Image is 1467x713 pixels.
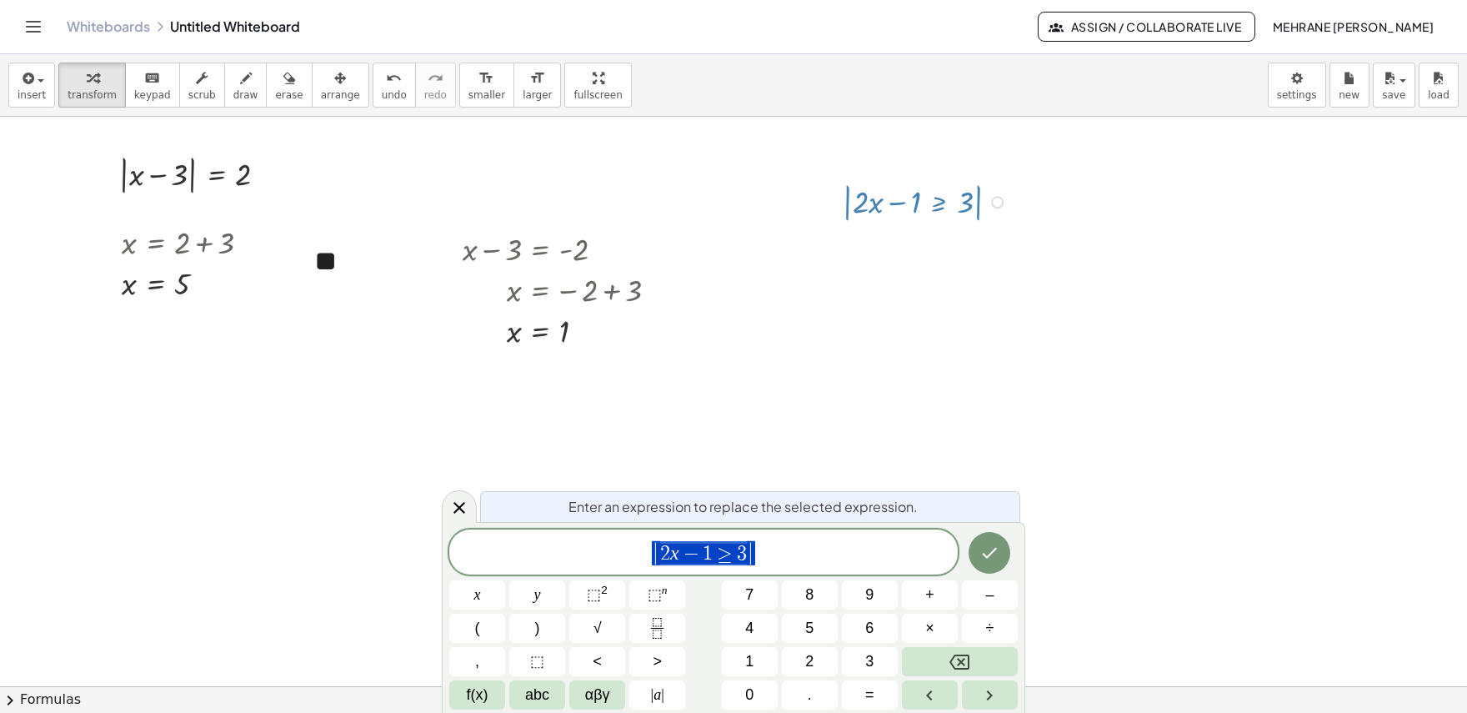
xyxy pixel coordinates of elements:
span: larger [523,89,552,101]
button: 7 [722,580,778,610]
button: Minus [962,580,1018,610]
span: √ [593,617,602,640]
button: Less than [569,647,625,676]
span: > [653,650,662,673]
button: scrub [179,63,225,108]
span: settings [1277,89,1317,101]
button: 0 [722,680,778,710]
button: Backspace [902,647,1018,676]
span: 5 [805,617,814,640]
i: undo [386,68,402,88]
button: Times [902,614,958,643]
button: erase [266,63,312,108]
i: format_size [529,68,545,88]
span: Assign / Collaborate Live [1052,19,1241,34]
span: ) [535,617,540,640]
span: save [1382,89,1405,101]
button: Squared [569,580,625,610]
var: x [670,542,679,564]
span: < [593,650,602,673]
button: Mehrane [PERSON_NAME] [1259,12,1447,42]
span: 7 [745,584,754,606]
span: arrange [321,89,360,101]
a: Whiteboards [67,18,150,35]
span: 1 [703,544,713,564]
button: ) [509,614,565,643]
span: | [651,686,654,703]
span: ⬚ [530,650,544,673]
button: undoundo [373,63,416,108]
span: undo [382,89,407,101]
button: Greater than [629,647,685,676]
i: format_size [478,68,494,88]
button: Assign / Collaborate Live [1038,12,1255,42]
button: format_sizesmaller [459,63,514,108]
span: y [534,584,541,606]
span: − [679,544,703,564]
button: 4 [722,614,778,643]
button: Square root [569,614,625,643]
button: Done [969,532,1010,574]
button: Plus [902,580,958,610]
span: + [925,584,934,606]
span: = [865,684,874,706]
span: draw [233,89,258,101]
span: load [1428,89,1449,101]
button: 9 [842,580,898,610]
sup: 2 [601,584,608,596]
span: , [475,650,479,673]
button: Right arrow [962,680,1018,710]
span: abc [525,684,549,706]
button: Absolute value [629,680,685,710]
button: insert [8,63,55,108]
span: redo [424,89,447,101]
span: ÷ [986,617,994,640]
span: . [808,684,812,706]
button: redoredo [415,63,456,108]
span: ⬚ [648,586,662,603]
span: ≥ [713,544,737,564]
button: Alphabet [509,680,565,710]
button: 5 [782,614,838,643]
button: 3 [842,647,898,676]
span: × [925,617,934,640]
button: Superscript [629,580,685,610]
button: , [449,647,505,676]
span: f(x) [467,684,488,706]
span: 8 [805,584,814,606]
span: 2 [805,650,814,673]
button: 1 [722,647,778,676]
button: settings [1268,63,1326,108]
button: Placeholder [509,647,565,676]
span: fullscreen [573,89,622,101]
span: scrub [188,89,216,101]
button: format_sizelarger [513,63,561,108]
span: ( [475,617,480,640]
span: 3 [737,544,747,564]
span: Enter an expression to replace the selected expression. [568,497,918,517]
span: erase [275,89,303,101]
button: load [1419,63,1459,108]
button: 2 [782,647,838,676]
span: | [747,541,755,565]
span: smaller [468,89,505,101]
button: Fraction [629,614,685,643]
button: Greek alphabet [569,680,625,710]
span: 1 [745,650,754,673]
button: x [449,580,505,610]
span: transform [68,89,117,101]
button: 8 [782,580,838,610]
button: arrange [312,63,369,108]
span: αβγ [585,684,610,706]
i: keyboard [144,68,160,88]
button: fullscreen [564,63,631,108]
span: keypad [134,89,171,101]
span: | [661,686,664,703]
span: 6 [865,617,874,640]
button: transform [58,63,126,108]
span: 9 [865,584,874,606]
button: Divide [962,614,1018,643]
span: | [652,541,660,565]
button: Equals [842,680,898,710]
span: 0 [745,684,754,706]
